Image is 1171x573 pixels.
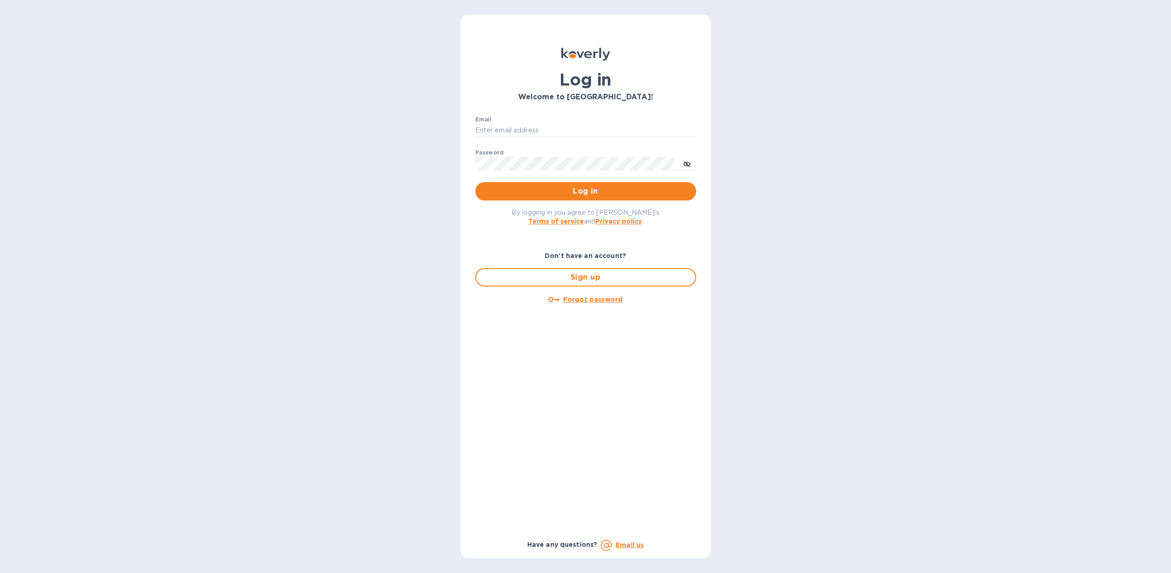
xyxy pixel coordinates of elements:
[527,541,598,548] b: Have any questions?
[528,218,584,225] a: Terms of service
[563,296,623,303] u: Forgot password
[483,186,689,197] span: Log in
[484,272,688,283] span: Sign up
[616,541,644,549] a: Email us
[475,124,696,138] input: Enter email address
[475,117,491,122] label: Email
[561,48,610,61] img: Koverly
[475,150,503,155] label: Password
[678,154,696,172] button: toggle password visibility
[475,182,696,201] button: Log in
[512,209,659,225] span: By logging in you agree to [PERSON_NAME]'s and .
[595,218,642,225] a: Privacy policy
[475,70,696,89] h1: Log in
[475,93,696,102] h3: Welcome to [GEOGRAPHIC_DATA]!
[545,252,626,259] b: Don't have an account?
[475,268,696,286] button: Sign up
